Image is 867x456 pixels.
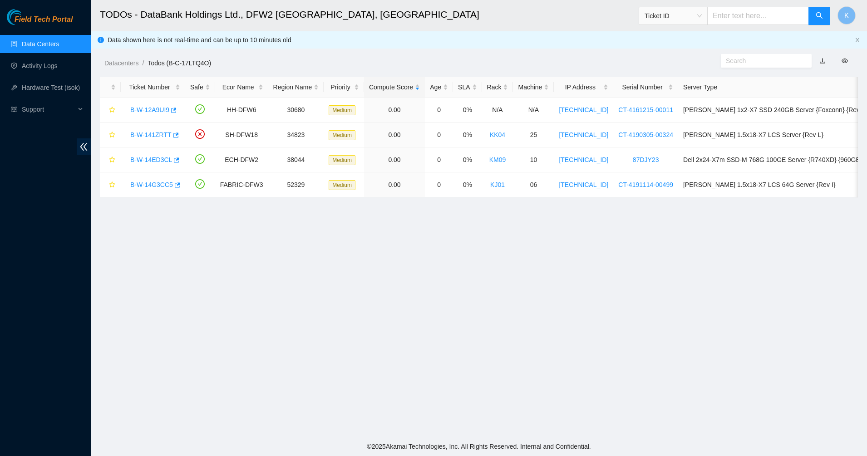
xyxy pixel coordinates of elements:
td: 0% [453,98,482,123]
td: 0.00 [364,98,425,123]
a: Activity Logs [22,62,58,69]
button: close [855,37,860,43]
span: / [142,59,144,67]
a: CT-4190305-00324 [618,131,673,138]
span: star [109,107,115,114]
td: 0% [453,172,482,197]
td: 38044 [268,147,324,172]
td: 0.00 [364,172,425,197]
button: download [813,54,833,68]
a: B-W-12A9UI9 [130,106,169,113]
td: 0 [425,147,453,172]
a: Todos (B-C-17LTQ4O) [148,59,211,67]
a: [TECHNICAL_ID] [559,106,608,113]
span: close-circle [195,129,205,139]
a: Datacenters [104,59,138,67]
td: 25 [513,123,554,147]
span: Field Tech Portal [15,15,73,24]
td: 0 [425,172,453,197]
td: ECH-DFW2 [215,147,268,172]
td: 10 [513,147,554,172]
span: search [816,12,823,20]
td: 52329 [268,172,324,197]
span: star [109,181,115,189]
a: KJ01 [490,181,505,188]
a: [TECHNICAL_ID] [559,131,608,138]
a: Hardware Test (isok) [22,84,80,91]
input: Search [726,56,799,66]
td: FABRIC-DFW3 [215,172,268,197]
a: KM09 [489,156,506,163]
a: CT-4191114-00499 [618,181,673,188]
span: Medium [329,155,355,165]
span: star [109,132,115,139]
span: star [109,157,115,164]
span: Medium [329,105,355,115]
a: 87DJY23 [633,156,659,163]
span: Support [22,100,75,118]
span: check-circle [195,104,205,114]
button: K [837,6,856,25]
button: star [105,103,116,117]
td: 0% [453,123,482,147]
a: download [819,57,826,64]
span: Medium [329,180,355,190]
span: check-circle [195,179,205,189]
td: 0 [425,123,453,147]
button: star [105,177,116,192]
a: B-W-14ED3CL [130,156,172,163]
button: star [105,152,116,167]
td: 06 [513,172,554,197]
td: 30680 [268,98,324,123]
td: 34823 [268,123,324,147]
a: [TECHNICAL_ID] [559,156,608,163]
input: Enter text here... [707,7,809,25]
td: 0% [453,147,482,172]
footer: © 2025 Akamai Technologies, Inc. All Rights Reserved. Internal and Confidential. [91,437,867,456]
span: double-left [77,138,91,155]
td: SH-DFW18 [215,123,268,147]
button: star [105,127,116,142]
td: N/A [482,98,513,123]
span: Ticket ID [645,9,702,23]
a: B-W-14G3CC5 [130,181,173,188]
span: eye [842,58,848,64]
button: search [808,7,830,25]
span: K [844,10,849,21]
a: Akamai TechnologiesField Tech Portal [7,16,73,28]
span: Medium [329,130,355,140]
span: check-circle [195,154,205,164]
a: KK04 [490,131,505,138]
td: 0 [425,98,453,123]
a: B-W-141ZRTT [130,131,172,138]
img: Akamai Technologies [7,9,46,25]
td: N/A [513,98,554,123]
td: 0.00 [364,123,425,147]
span: read [11,106,17,113]
a: Data Centers [22,40,59,48]
a: [TECHNICAL_ID] [559,181,608,188]
td: 0.00 [364,147,425,172]
td: HH-DFW6 [215,98,268,123]
a: CT-4161215-00011 [618,106,673,113]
